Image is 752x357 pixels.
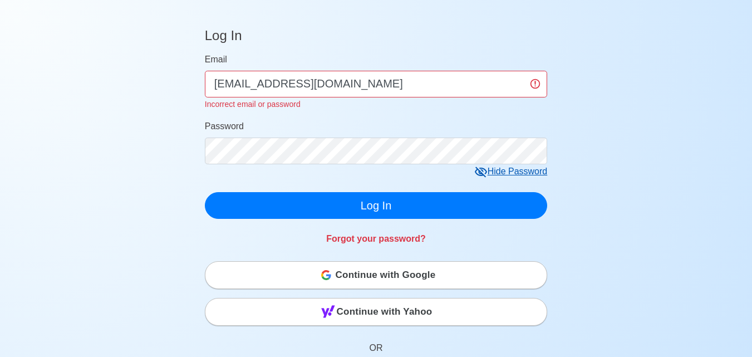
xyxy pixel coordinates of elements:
[205,121,244,131] span: Password
[205,55,227,64] span: Email
[205,28,242,48] h4: Log In
[337,301,432,323] span: Continue with Yahoo
[205,71,548,97] input: Your email
[205,192,548,219] button: Log In
[336,264,436,286] span: Continue with Google
[326,234,426,243] a: Forgot your password?
[205,100,301,109] small: Incorrect email or password
[205,261,548,289] button: Continue with Google
[474,165,548,179] div: Hide Password
[205,298,548,326] button: Continue with Yahoo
